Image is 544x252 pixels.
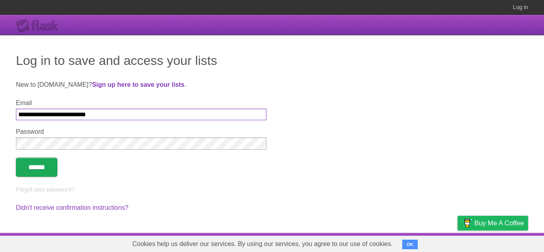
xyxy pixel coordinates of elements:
[462,216,472,230] img: Buy me a coffee
[478,235,528,250] a: Suggest a feature
[16,80,528,90] p: New to [DOMAIN_NAME]? .
[402,240,418,249] button: OK
[458,216,528,231] a: Buy me a coffee
[16,19,64,33] div: Flask
[352,235,368,250] a: About
[16,128,266,135] label: Password
[124,236,401,252] span: Cookies help us deliver our services. By using our services, you agree to our use of cookies.
[420,235,438,250] a: Terms
[16,51,528,70] h1: Log in to save and access your lists
[16,186,74,193] a: Forgot your password?
[16,100,266,107] label: Email
[378,235,410,250] a: Developers
[474,216,524,230] span: Buy me a coffee
[16,204,128,211] a: Didn't receive confirmation instructions?
[92,81,184,88] a: Sign up here to save your lists
[447,235,468,250] a: Privacy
